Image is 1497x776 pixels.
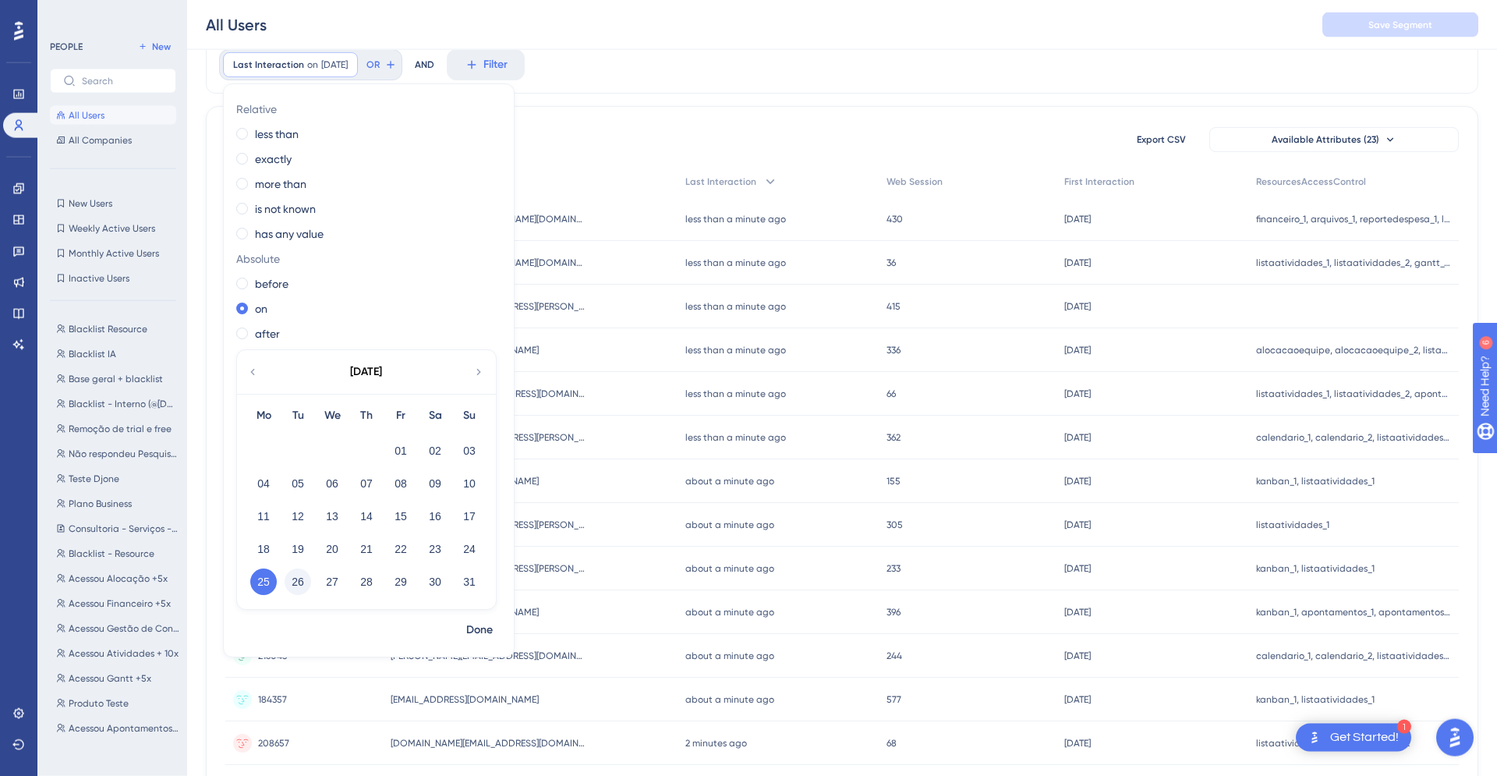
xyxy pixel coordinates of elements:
[69,373,163,385] span: Base geral + blacklist
[69,473,119,485] span: Teste Djone
[366,58,380,71] span: OR
[1064,694,1091,705] time: [DATE]
[1256,606,1451,618] span: kanban_1, apontamentos_1, apontamentos_2, listaatividades_1, listaatividades_2
[391,737,586,749] span: [DOMAIN_NAME][EMAIL_ADDRESS][DOMAIN_NAME]
[69,672,151,685] span: Acessou Gantt +5x
[685,345,786,356] time: less than a minute ago
[1064,257,1091,268] time: [DATE]
[458,616,501,644] button: Done
[69,197,112,210] span: New Users
[466,621,493,640] span: Done
[285,569,311,595] button: 26
[456,503,483,530] button: 17
[1064,476,1091,487] time: [DATE]
[69,398,179,410] span: Blacklist - Interno (@[DOMAIN_NAME])
[422,503,448,530] button: 16
[456,536,483,562] button: 24
[236,100,495,119] span: Relative
[250,569,277,595] button: 25
[250,536,277,562] button: 18
[353,569,380,595] button: 28
[422,438,448,464] button: 02
[50,519,186,538] button: Consultoria - Serviços - Serviços de TI
[364,52,398,77] button: OR
[350,363,382,381] div: [DATE]
[422,569,448,595] button: 30
[887,562,901,575] span: 233
[1256,475,1375,487] span: kanban_1, listaatividades_1
[388,438,414,464] button: 01
[69,523,179,535] span: Consultoria - Serviços - Serviços de TI
[69,348,116,360] span: Blacklist IA
[447,49,525,80] button: Filter
[69,109,104,122] span: All Users
[388,503,414,530] button: 15
[69,272,129,285] span: Inactive Users
[255,150,292,168] label: exactly
[1256,175,1366,188] span: ResourcesAccessControl
[50,694,186,713] button: Produto Teste
[1397,720,1411,734] div: 1
[685,257,786,268] time: less than a minute ago
[422,470,448,497] button: 09
[319,569,345,595] button: 27
[69,722,179,735] span: Acessou Apontamentos +5x
[353,470,380,497] button: 07
[1209,127,1459,152] button: Available Attributes (23)
[1064,738,1091,749] time: [DATE]
[422,536,448,562] button: 23
[319,470,345,497] button: 06
[50,619,186,638] button: Acessou Gestão de Contrato +5x
[456,470,483,497] button: 10
[1256,650,1451,662] span: calendario_1, calendario_2, listaatividades_2
[255,175,306,193] label: more than
[255,200,316,218] label: is not known
[456,569,483,595] button: 31
[50,194,176,213] button: New Users
[255,125,299,144] label: less than
[250,503,277,530] button: 11
[685,175,756,188] span: Last Interaction
[281,406,315,425] div: Tu
[1256,693,1375,706] span: kanban_1, listaatividades_1
[69,597,171,610] span: Acessou Financeiro +5x
[887,388,896,400] span: 66
[1272,133,1379,146] span: Available Attributes (23)
[69,423,172,435] span: Remoção de trial e free
[353,503,380,530] button: 14
[1064,345,1091,356] time: [DATE]
[69,498,132,510] span: Plano Business
[456,438,483,464] button: 03
[50,395,186,413] button: Blacklist - Interno (@[DOMAIN_NAME])
[887,213,903,225] span: 430
[384,406,418,425] div: Fr
[353,536,380,562] button: 21
[1256,431,1451,444] span: calendario_1, calendario_2, listaatividades_1, apontamentos_1, listaatividades_2, apontamentos_2,...
[285,536,311,562] button: 19
[250,470,277,497] button: 04
[887,606,901,618] span: 396
[887,519,903,531] span: 305
[1322,12,1478,37] button: Save Segment
[391,693,539,706] span: [EMAIL_ADDRESS][DOMAIN_NAME]
[1064,175,1134,188] span: First Interaction
[236,250,495,268] span: Absolute
[1256,562,1375,575] span: kanban_1, listaatividades_1
[685,563,774,574] time: about a minute ago
[887,300,901,313] span: 415
[315,406,349,425] div: We
[1122,127,1200,152] button: Export CSV
[1064,388,1091,399] time: [DATE]
[319,536,345,562] button: 20
[50,445,186,463] button: Não respondeu Pesquisa Analytics - Detalhes do indicador
[1256,388,1451,400] span: listaatividades_1, listaatividades_2, apontamentos_1
[50,494,186,513] button: Plano Business
[50,544,186,563] button: Blacklist - Resource
[50,244,176,263] button: Monthly Active Users
[1296,724,1411,752] div: Open Get Started! checklist, remaining modules: 1
[1064,301,1091,312] time: [DATE]
[1064,432,1091,443] time: [DATE]
[50,469,186,488] button: Teste Djone
[685,607,774,618] time: about a minute ago
[255,275,288,293] label: before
